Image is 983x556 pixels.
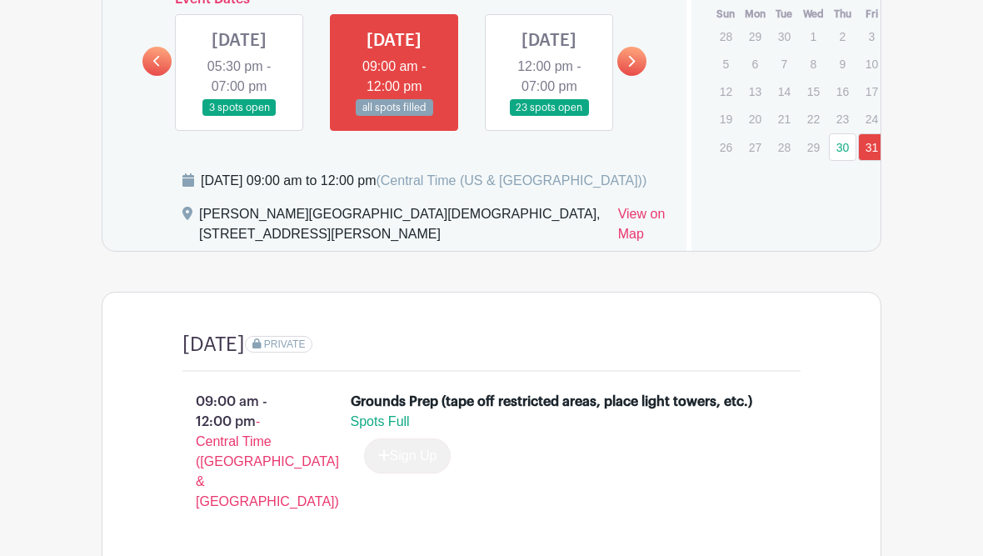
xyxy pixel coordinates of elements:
[771,23,798,49] p: 30
[828,6,857,23] th: Thu
[858,78,886,104] p: 17
[829,106,856,132] p: 23
[770,6,799,23] th: Tue
[829,51,856,77] p: 9
[829,23,856,49] p: 2
[712,134,740,160] p: 26
[741,6,770,23] th: Mon
[771,106,798,132] p: 21
[264,338,306,350] span: PRIVATE
[196,414,339,508] span: - Central Time ([GEOGRAPHIC_DATA] & [GEOGRAPHIC_DATA])
[156,385,324,518] p: 09:00 am - 12:00 pm
[618,204,666,251] a: View on Map
[741,51,769,77] p: 6
[712,78,740,104] p: 12
[712,23,740,49] p: 28
[800,106,827,132] p: 22
[741,78,769,104] p: 13
[800,134,827,160] p: 29
[182,333,245,357] h4: [DATE]
[712,51,740,77] p: 5
[351,414,410,428] span: Spots Full
[741,106,769,132] p: 20
[201,171,646,191] div: [DATE] 09:00 am to 12:00 pm
[376,173,646,188] span: (Central Time (US & [GEOGRAPHIC_DATA]))
[858,51,886,77] p: 10
[799,6,828,23] th: Wed
[858,106,886,132] p: 24
[771,51,798,77] p: 7
[800,78,827,104] p: 15
[741,23,769,49] p: 29
[711,6,741,23] th: Sun
[199,204,605,251] div: [PERSON_NAME][GEOGRAPHIC_DATA][DEMOGRAPHIC_DATA], [STREET_ADDRESS][PERSON_NAME]
[857,6,886,23] th: Fri
[771,134,798,160] p: 28
[858,133,886,161] a: 31
[858,23,886,49] p: 3
[741,134,769,160] p: 27
[829,133,856,161] a: 30
[829,78,856,104] p: 16
[800,23,827,49] p: 1
[712,106,740,132] p: 19
[351,392,752,412] div: Grounds Prep (tape off restricted areas, place light towers, etc.)
[800,51,827,77] p: 8
[771,78,798,104] p: 14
